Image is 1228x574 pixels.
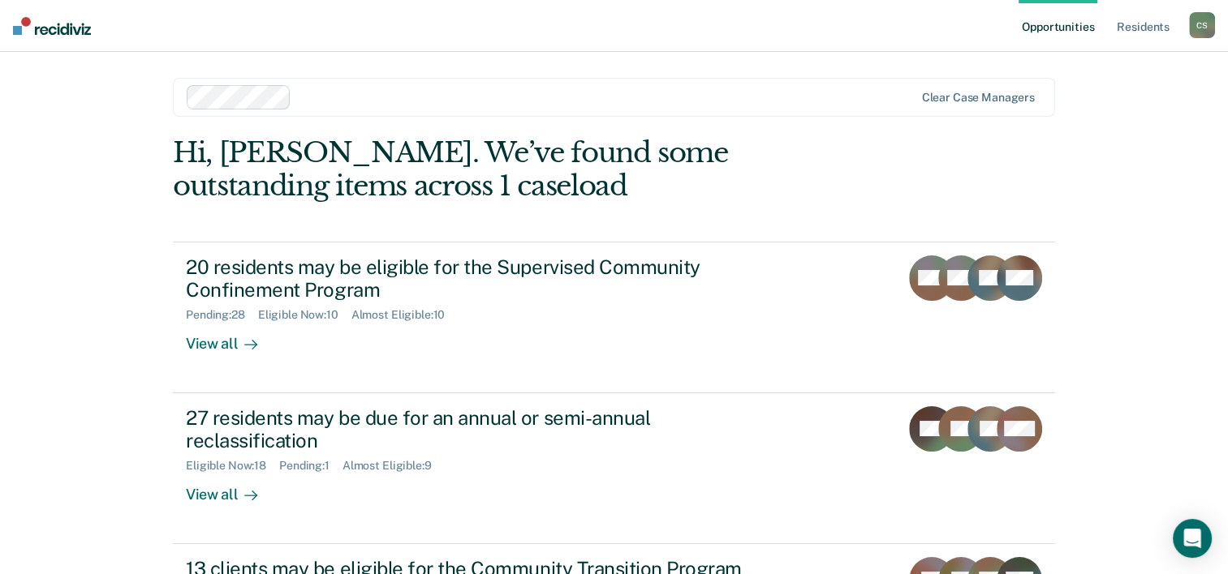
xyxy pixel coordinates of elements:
[173,242,1055,393] a: 20 residents may be eligible for the Supervised Community Confinement ProgramPending:28Eligible N...
[343,459,445,473] div: Almost Eligible : 9
[258,308,351,322] div: Eligible Now : 10
[186,406,756,453] div: 27 residents may be due for an annual or semi-annual reclassification
[186,459,279,473] div: Eligible Now : 18
[1189,12,1215,38] button: CS
[922,91,1035,105] div: Clear case managers
[1189,12,1215,38] div: C S
[173,136,878,203] div: Hi, [PERSON_NAME]. We’ve found some outstanding items across 1 caseload
[1173,519,1212,558] div: Open Intercom Messenger
[186,322,277,353] div: View all
[173,393,1055,544] a: 27 residents may be due for an annual or semi-annual reclassificationEligible Now:18Pending:1Almo...
[186,308,258,322] div: Pending : 28
[279,459,343,473] div: Pending : 1
[186,473,277,504] div: View all
[186,255,756,302] div: 20 residents may be eligible for the Supervised Community Confinement Program
[13,17,91,35] img: Recidiviz
[351,308,459,322] div: Almost Eligible : 10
